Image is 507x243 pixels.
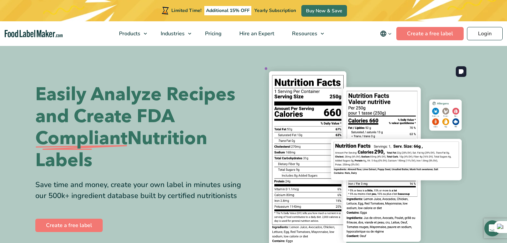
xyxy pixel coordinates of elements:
a: Create a free label [396,27,464,40]
span: Pricing [203,30,222,37]
span: Limited Time! [171,7,201,14]
div: Open Intercom Messenger [484,220,500,236]
a: Industries [152,21,195,46]
div: Save time and money, create your own label in minutes using our 500k+ ingredient database built b... [35,179,249,201]
span: Yearly Subscription [254,7,296,14]
span: Resources [290,30,318,37]
span: Hire an Expert [237,30,275,37]
a: Buy Now & Save [301,5,347,17]
a: Pricing [196,21,229,46]
a: Products [110,21,150,46]
a: Hire an Expert [231,21,282,46]
a: Create a free label [35,219,103,232]
span: Products [117,30,141,37]
span: Compliant [35,127,127,149]
a: Resources [283,21,327,46]
span: Industries [159,30,185,37]
span: Additional 15% OFF [204,6,251,15]
h1: Easily Analyze Recipes and Create FDA Nutrition Labels [35,84,249,171]
a: Login [467,27,503,40]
